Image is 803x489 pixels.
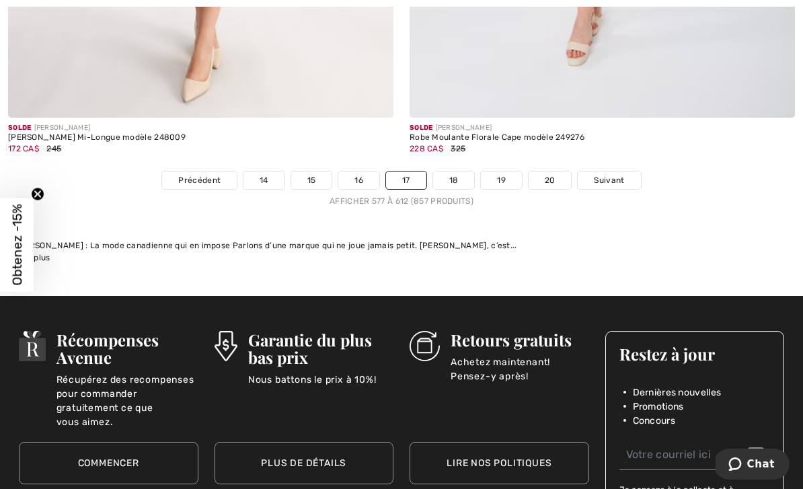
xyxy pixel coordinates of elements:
[410,124,433,132] span: Solde
[619,345,771,363] h3: Restez à jour
[56,331,198,366] h3: Récompenses Avenue
[162,172,237,189] a: Précédent
[386,172,426,189] a: 17
[215,331,237,361] img: Garantie du plus bas prix
[291,172,332,189] a: 15
[410,133,795,143] div: Robe Moulante Florale Cape modèle 249276
[9,204,25,285] span: Obtenez -15%
[56,373,198,400] p: Récupérez des recompenses pour commander gratuitement ce que vous aimez.
[529,172,572,189] a: 20
[451,355,589,382] p: Achetez maintenant! Pensez-y après!
[8,123,393,133] div: [PERSON_NAME]
[619,440,771,470] input: Votre courriel ici
[410,144,443,153] span: 228 CA$
[633,400,684,414] span: Promotions
[31,187,44,200] button: Close teaser
[410,442,589,484] a: Lire nos politiques
[451,144,465,153] span: 325
[248,331,393,366] h3: Garantie du plus bas prix
[19,331,46,361] img: Récompenses Avenue
[46,144,61,153] span: 245
[481,172,522,189] a: 19
[433,172,475,189] a: 18
[410,123,795,133] div: [PERSON_NAME]
[16,239,787,252] div: [PERSON_NAME] : La mode canadienne qui en impose Parlons d’une marque qui ne joue jamais petit. [...
[215,442,394,484] a: Plus de détails
[8,124,32,132] span: Solde
[451,331,589,348] h3: Retours gratuits
[338,172,379,189] a: 16
[633,414,675,428] span: Concours
[248,373,393,400] p: Nous battons le prix à 10%!
[243,172,284,189] a: 14
[594,174,624,186] span: Suivant
[410,331,440,361] img: Retours gratuits
[178,174,221,186] span: Précédent
[19,442,198,484] a: Commencer
[8,144,39,153] span: 172 CA$
[8,133,393,143] div: [PERSON_NAME] Mi-Longue modèle 248009
[716,449,790,482] iframe: Ouvre un widget dans lequel vous pouvez chatter avec l’un de nos agents
[633,385,722,400] span: Dernières nouvelles
[578,172,640,189] a: Suivant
